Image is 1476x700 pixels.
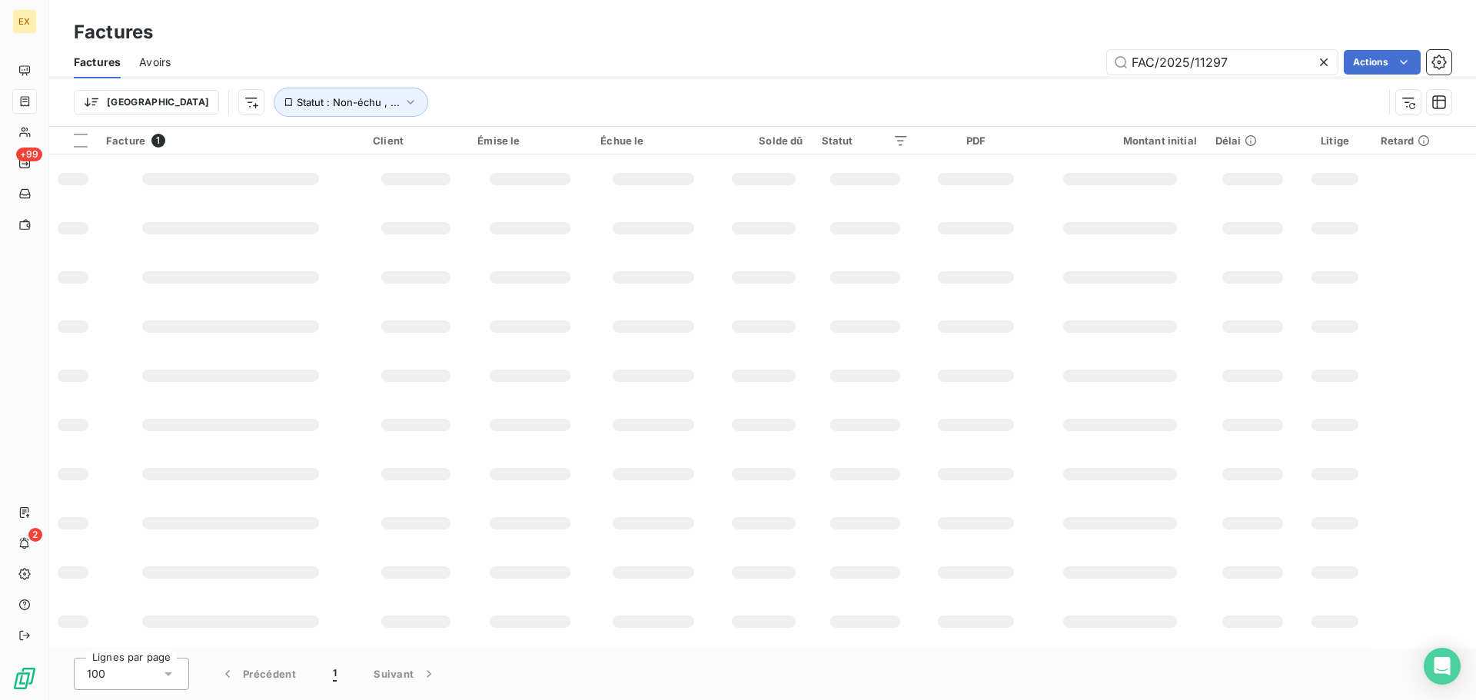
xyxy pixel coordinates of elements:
div: Montant initial [1043,134,1197,147]
a: +99 [12,151,36,175]
span: 100 [87,666,105,682]
button: 1 [314,658,355,690]
div: Retard [1381,134,1467,147]
button: Précédent [201,658,314,690]
div: Statut [822,134,909,147]
button: [GEOGRAPHIC_DATA] [74,90,219,114]
div: Open Intercom Messenger [1424,648,1461,685]
input: Rechercher [1107,50,1338,75]
div: PDF [927,134,1025,147]
button: Actions [1344,50,1421,75]
span: 2 [28,528,42,542]
div: Litige [1308,134,1361,147]
div: Client [373,134,459,147]
span: +99 [16,148,42,161]
button: Statut : Non-échu , ... [274,88,428,117]
span: Factures [74,55,121,70]
span: 1 [333,666,337,682]
span: Facture [106,134,145,147]
div: Émise le [477,134,582,147]
button: Suivant [355,658,455,690]
div: EX [12,9,37,34]
div: Échue le [600,134,706,147]
img: Logo LeanPay [12,666,37,691]
div: Délai [1215,134,1289,147]
div: Solde dû [725,134,803,147]
span: Avoirs [139,55,171,70]
span: 1 [151,134,165,148]
span: Statut : Non-échu , ... [297,96,400,108]
h3: Factures [74,18,153,46]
